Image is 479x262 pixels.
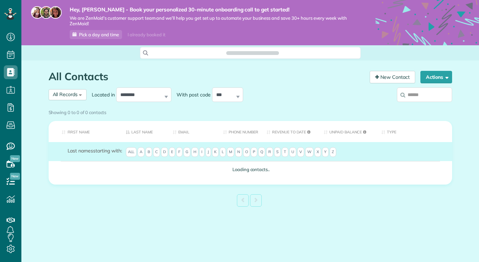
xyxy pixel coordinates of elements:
div: I already booked it [123,30,169,39]
span: L [220,147,226,157]
span: O [243,147,250,157]
span: M [227,147,234,157]
span: Z [330,147,336,157]
span: C [153,147,160,157]
span: Last names [68,148,93,154]
span: T [282,147,288,157]
label: Located in [87,91,116,98]
a: New Contact [370,71,415,83]
span: X [315,147,321,157]
span: P [251,147,257,157]
span: Q [258,147,265,157]
span: H [191,147,198,157]
th: Type: activate to sort column ascending [376,121,452,142]
label: With post code [171,91,212,98]
div: Showing 0 to 0 of 0 contacts [49,106,452,116]
span: K [212,147,219,157]
span: All Records [53,91,78,97]
span: E [169,147,175,157]
span: New [10,173,20,180]
span: Pick a day and time [79,32,119,37]
td: Loading contacts.. [49,161,452,178]
span: D [161,147,168,157]
button: Actions [420,71,452,83]
label: starting with: [68,147,122,154]
span: U [289,147,296,157]
span: S [274,147,281,157]
span: New [10,155,20,162]
a: Pick a day and time [70,30,122,39]
span: N [235,147,242,157]
span: A [138,147,144,157]
span: We are ZenMaid’s customer support team and we’ll help you get set up to automate your business an... [70,15,355,27]
img: jorge-587dff0eeaa6aab1f244e6dc62b8924c3b6ad411094392a53c71c6c4a576187d.jpg [40,6,52,19]
span: R [266,147,273,157]
strong: Hey, [PERSON_NAME] - Book your personalized 30-minute onboarding call to get started! [70,6,355,13]
span: Y [322,147,329,157]
span: W [305,147,313,157]
th: Revenue to Date: activate to sort column ascending [261,121,319,142]
th: Last Name: activate to sort column descending [121,121,168,142]
h1: All Contacts [49,71,365,82]
span: All [126,147,137,157]
img: maria-72a9807cf96188c08ef61303f053569d2e2a8a1cde33d635c8a3ac13582a053d.jpg [31,6,43,19]
span: I [199,147,204,157]
span: Search ZenMaid… [233,49,272,56]
span: V [297,147,304,157]
img: michelle-19f622bdf1676172e81f8f8fba1fb50e276960ebfe0243fe18214015130c80e4.jpg [49,6,62,19]
th: Email: activate to sort column ascending [168,121,218,142]
th: Unpaid Balance: activate to sort column ascending [319,121,376,142]
span: F [176,147,182,157]
span: G [183,147,190,157]
th: First Name: activate to sort column ascending [49,121,121,142]
span: J [206,147,211,157]
span: B [146,147,152,157]
th: Phone number: activate to sort column ascending [218,121,261,142]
